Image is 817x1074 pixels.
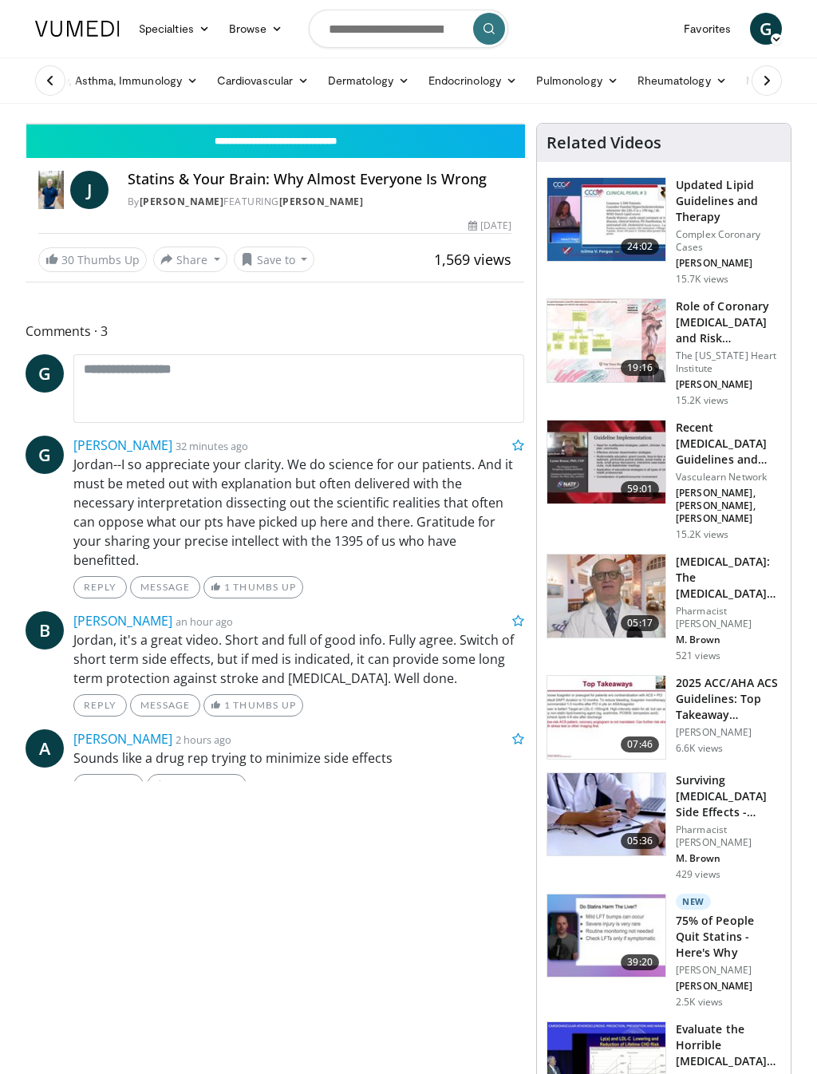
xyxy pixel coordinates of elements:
span: 05:17 [621,615,659,631]
span: 1 [224,581,231,593]
img: 79764dec-74e5-4d11-9932-23f29d36f9dc.150x105_q85_crop-smart_upscale.jpg [547,894,665,977]
a: [PERSON_NAME] [279,195,364,208]
p: Sounds like a drug rep trying to minimize side effects [73,748,524,768]
a: 19:16 Role of Coronary [MEDICAL_DATA] and Risk Stratification The [US_STATE] Heart Institute [PER... [547,298,781,407]
p: 429 views [676,868,720,881]
a: 1 Thumbs Up [203,576,303,598]
img: 1778299e-4205-438f-a27e-806da4d55abe.150x105_q85_crop-smart_upscale.jpg [547,773,665,856]
img: Dr. Jordan Rennicke [38,171,64,209]
span: 1 [168,779,174,791]
img: 77f671eb-9394-4acc-bc78-a9f077f94e00.150x105_q85_crop-smart_upscale.jpg [547,178,665,261]
small: 2 hours ago [176,732,231,747]
a: 59:01 Recent [MEDICAL_DATA] Guidelines and Integration into Clinical Practice Vasculearn Network ... [547,420,781,541]
a: Message [130,694,200,717]
a: Endocrinology [419,65,527,97]
div: [DATE] [468,219,511,233]
a: Reply [73,576,127,598]
p: 15.7K views [676,273,728,286]
a: Favorites [674,13,740,45]
a: Browse [219,13,293,45]
a: 05:36 Surviving [MEDICAL_DATA] Side Effects - Practical Solutions Pharmacist [PERSON_NAME] M. Bro... [547,772,781,881]
a: Message [73,774,144,796]
h3: 2025 ACC/AHA ACS Guidelines: Top Takeaway Messages [676,675,781,723]
a: [PERSON_NAME] [73,436,172,454]
a: G [750,13,782,45]
p: M. Brown [676,634,781,646]
p: [PERSON_NAME] [676,980,781,993]
p: 15.2K views [676,394,728,407]
h3: Updated Lipid Guidelines and Therapy [676,177,781,225]
span: 19:16 [621,360,659,376]
a: Allergy, Asthma, Immunology [26,65,207,97]
a: 07:46 2025 ACC/AHA ACS Guidelines: Top Takeaway Messages [PERSON_NAME] 6.6K views [547,675,781,760]
a: 05:17 [MEDICAL_DATA]: The [MEDICAL_DATA] Alternative Pharmacist [PERSON_NAME] M. Brown 521 views [547,554,781,662]
span: 05:36 [621,833,659,849]
span: 59:01 [621,481,659,497]
p: Jordan--I so appreciate your clarity. We do science for our patients. And it must be meted out wi... [73,455,524,570]
a: [PERSON_NAME] [140,195,224,208]
h3: Role of Coronary [MEDICAL_DATA] and Risk Stratification [676,298,781,346]
a: Rheumatology [628,65,736,97]
img: 1efa8c99-7b8a-4ab5-a569-1c219ae7bd2c.150x105_q85_crop-smart_upscale.jpg [547,299,665,382]
span: 39:20 [621,954,659,970]
img: 87825f19-cf4c-4b91-bba1-ce218758c6bb.150x105_q85_crop-smart_upscale.jpg [547,421,665,503]
a: [PERSON_NAME] [73,730,172,748]
p: [PERSON_NAME] [676,257,781,270]
span: 30 [61,252,74,267]
img: ce9609b9-a9bf-4b08-84dd-8eeb8ab29fc6.150x105_q85_crop-smart_upscale.jpg [547,555,665,638]
button: Save to [234,247,315,272]
a: A [26,729,64,768]
a: B [26,611,64,650]
small: 32 minutes ago [176,439,248,453]
a: 24:02 Updated Lipid Guidelines and Therapy Complex Coronary Cases [PERSON_NAME] 15.7K views [547,177,781,286]
a: 30 Thumbs Up [38,247,147,272]
p: Vasculearn Network [676,471,781,484]
span: Comments 3 [26,321,524,342]
a: G [26,354,64,393]
p: The [US_STATE] Heart Institute [676,349,781,375]
h4: Related Videos [547,133,661,152]
a: Message [130,576,200,598]
a: Cardiovascular [207,65,318,97]
a: Reply [73,694,127,717]
a: Pulmonology [527,65,628,97]
span: 24:02 [621,239,659,255]
small: an hour ago [176,614,233,629]
a: [PERSON_NAME] [73,612,172,630]
div: By FEATURING [128,195,511,209]
input: Search topics, interventions [309,10,508,48]
p: [PERSON_NAME], [PERSON_NAME], [PERSON_NAME] [676,487,781,525]
p: New [676,894,711,910]
a: 1 Thumbs Up [203,694,303,717]
a: 39:20 New 75% of People Quit Statins - Here's Why [PERSON_NAME] [PERSON_NAME] 2.5K views [547,894,781,1009]
span: 07:46 [621,736,659,752]
img: VuMedi Logo [35,21,120,37]
p: 2.5K views [676,996,723,1009]
h3: Surviving [MEDICAL_DATA] Side Effects - Practical Solutions [676,772,781,820]
a: G [26,436,64,474]
img: 369ac253-1227-4c00-b4e1-6e957fd240a8.150x105_q85_crop-smart_upscale.jpg [547,676,665,759]
span: 1 [224,699,231,711]
p: Pharmacist [PERSON_NAME] [676,823,781,849]
button: Share [153,247,227,272]
p: [PERSON_NAME] [676,964,781,977]
h3: Evaluate the Horrible [MEDICAL_DATA] Lp(a): Prevalence, Impact and Nove… [676,1021,781,1069]
a: J [70,171,109,209]
a: 1 Thumbs Up [147,774,247,796]
h3: [MEDICAL_DATA]: The [MEDICAL_DATA] Alternative [676,554,781,602]
span: 1,569 views [434,250,511,269]
a: Dermatology [318,65,419,97]
p: Complex Coronary Cases [676,228,781,254]
p: M. Brown [676,852,781,865]
p: 6.6K views [676,742,723,755]
p: [PERSON_NAME] [676,378,781,391]
h3: 75% of People Quit Statins - Here's Why [676,913,781,961]
a: Specialties [129,13,219,45]
p: 15.2K views [676,528,728,541]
